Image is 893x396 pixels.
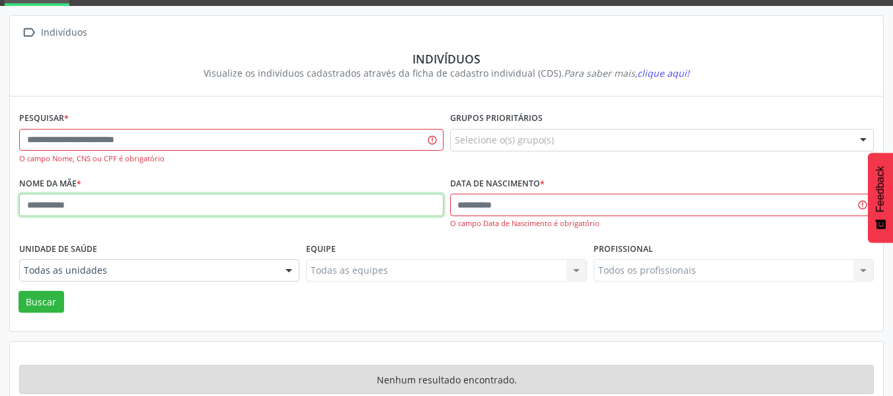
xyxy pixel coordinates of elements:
[874,166,886,212] span: Feedback
[637,67,689,79] span: clique aqui!
[450,174,545,194] label: Data de nascimento
[19,153,444,165] div: O campo Nome, CNS ou CPF é obrigatório
[455,133,554,147] span: Selecione o(s) grupo(s)
[38,23,89,42] div: Indivíduos
[306,239,336,259] label: Equipe
[19,23,89,42] a:  Indivíduos
[28,66,865,80] div: Visualize os indivíduos cadastrados através da ficha de cadastro individual (CDS).
[19,174,81,194] label: Nome da mãe
[19,365,874,394] div: Nenhum resultado encontrado.
[450,108,543,129] label: Grupos prioritários
[19,108,69,129] label: Pesquisar
[450,218,874,229] div: O campo Data de Nascimento é obrigatório
[594,239,653,259] label: Profissional
[24,264,272,277] span: Todas as unidades
[564,67,689,79] i: Para saber mais,
[868,153,893,243] button: Feedback - Mostrar pesquisa
[19,291,64,313] button: Buscar
[28,52,865,66] div: Indivíduos
[19,23,38,42] i: 
[19,239,97,259] label: Unidade de saúde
